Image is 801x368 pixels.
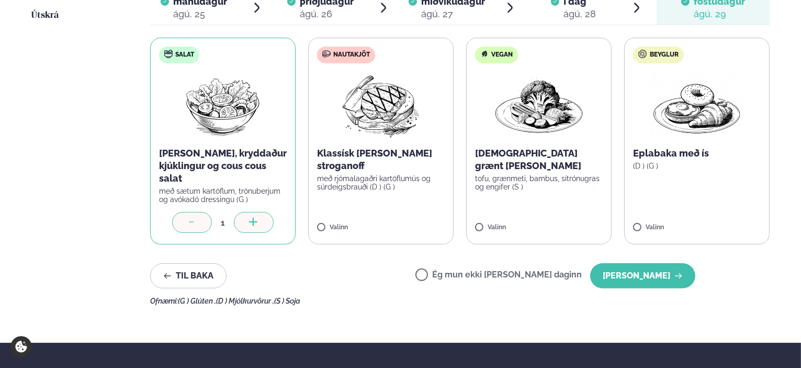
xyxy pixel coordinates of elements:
[633,147,761,160] p: Eplabaka með ís
[178,297,216,305] span: (G ) Glúten ,
[10,336,32,358] a: Cookie settings
[300,8,354,20] div: ágú. 26
[638,50,647,58] img: bagle-new-16px.svg
[274,297,300,305] span: (S ) Soja
[633,162,761,170] p: (D ) (G )
[31,11,59,20] span: Útskrá
[694,8,745,20] div: ágú. 29
[421,8,485,20] div: ágú. 27
[317,174,445,191] p: með rjómalagaðri kartöflumús og súrdeigsbrauði (D ) (G )
[150,297,770,305] div: Ofnæmi:
[335,72,427,139] img: Beef-Meat.png
[173,8,227,20] div: ágú. 25
[164,50,173,58] img: salad.svg
[590,263,695,288] button: [PERSON_NAME]
[480,50,489,58] img: Vegan.svg
[475,174,603,191] p: tofu, grænmeti, bambus, sítrónugras og engifer (S )
[177,72,269,139] img: Salad.png
[159,187,287,204] p: með sætum kartöflum, trönuberjum og avókadó dressingu (G )
[650,51,679,59] span: Beyglur
[212,217,234,229] div: 1
[31,9,59,22] a: Útskrá
[216,297,274,305] span: (D ) Mjólkurvörur ,
[493,72,585,139] img: Vegan.png
[491,51,513,59] span: Vegan
[150,263,227,288] button: Til baka
[159,147,287,185] p: [PERSON_NAME], kryddaður kjúklingur og cous cous salat
[475,147,603,172] p: [DEMOGRAPHIC_DATA] grænt [PERSON_NAME]
[563,8,596,20] div: ágú. 28
[175,51,194,59] span: Salat
[651,72,743,139] img: Croissant.png
[333,51,370,59] span: Nautakjöt
[322,50,331,58] img: beef.svg
[317,147,445,172] p: Klassísk [PERSON_NAME] stroganoff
